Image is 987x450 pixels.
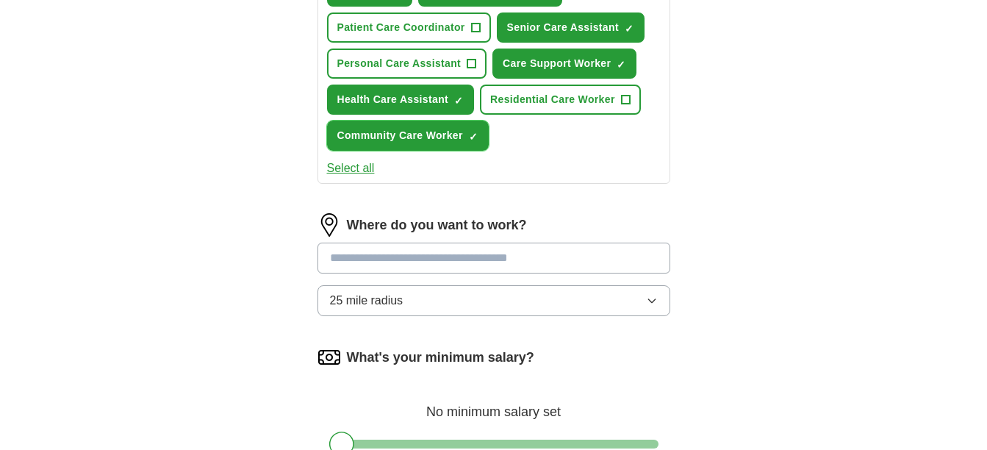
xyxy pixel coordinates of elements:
span: ✓ [625,23,634,35]
span: Patient Care Coordinator [337,20,465,35]
button: Community Care Worker✓ [327,121,489,151]
button: Health Care Assistant✓ [327,85,475,115]
span: Personal Care Assistant [337,56,462,71]
span: ✓ [469,131,478,143]
span: Health Care Assistant [337,92,449,107]
label: What's your minimum salary? [347,348,534,368]
button: Care Support Worker✓ [492,49,636,79]
span: Senior Care Assistant [507,20,619,35]
button: Patient Care Coordinator [327,12,491,43]
button: Select all [327,160,375,177]
img: salary.png [317,346,341,369]
span: Community Care Worker [337,128,463,143]
button: 25 mile radius [317,285,670,316]
span: ✓ [617,59,625,71]
button: Residential Care Worker [480,85,641,115]
label: Where do you want to work? [347,215,527,235]
span: Residential Care Worker [490,92,615,107]
button: Personal Care Assistant [327,49,487,79]
button: Senior Care Assistant✓ [497,12,645,43]
div: No minimum salary set [317,387,670,422]
img: location.png [317,213,341,237]
span: Care Support Worker [503,56,611,71]
span: ✓ [454,95,463,107]
span: 25 mile radius [330,292,403,310]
